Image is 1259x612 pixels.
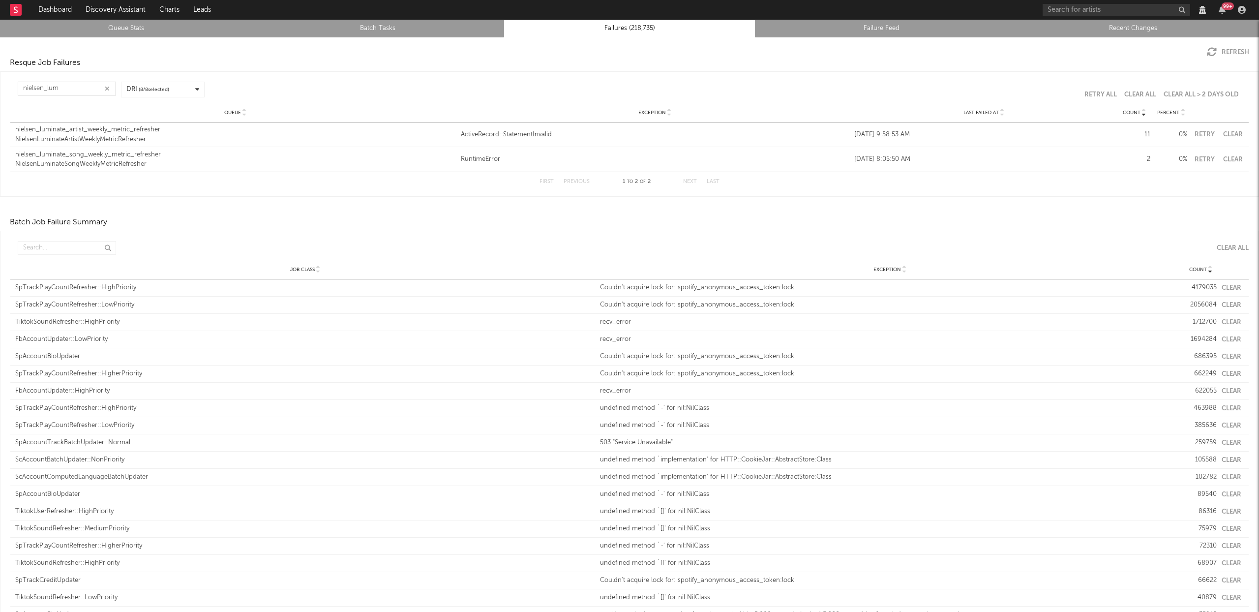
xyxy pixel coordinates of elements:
[15,455,595,465] div: ScAccountBatchUpdater::NonPriority
[638,110,666,116] span: Exception
[600,472,1180,482] div: undefined method `implementation' for HTTP::CookieJar::AbstractStore:Class
[1217,245,1249,251] div: Clear All
[1222,337,1241,343] button: Clear
[1185,455,1217,465] div: 105588
[1013,23,1254,34] a: Recent Changes
[600,403,1180,413] div: undefined method `-' for nil:NilClass
[1185,403,1217,413] div: 463988
[10,216,107,228] div: Batch Job Failure Summary
[1185,283,1217,293] div: 4179035
[600,490,1180,499] div: undefined method `-' for nil:NilClass
[627,180,633,184] span: to
[461,130,849,140] a: ActiveRecord::StatementInvalid
[1185,593,1217,603] div: 40879
[5,23,246,34] a: Queue Stats
[15,352,595,362] div: SpAccountBioUpdater
[963,110,999,116] span: Last Failed At
[854,130,1113,140] div: [DATE] 9:58:53 AM
[1222,319,1241,326] button: Clear
[1222,285,1241,291] button: Clear
[1219,6,1226,14] button: 99+
[1155,130,1187,140] div: 0 %
[139,86,169,93] span: ( 8 / 8 selected)
[600,593,1180,603] div: undefined method `[]' for nil:NilClass
[290,267,315,273] span: Job Class
[761,23,1002,34] a: Failure Feed
[1157,110,1179,116] span: Percent
[600,541,1180,551] div: undefined method `-' for nil:NilClass
[15,403,595,413] div: SpTrackPlayCountRefresher::HighPriority
[15,335,595,344] div: FbAccountUpdater::LowPriority
[1118,154,1150,164] div: 2
[509,23,750,34] a: Failures (218,735)
[600,524,1180,534] div: undefined method `[]' for nil:NilClass
[1222,388,1241,395] button: Clear
[1222,578,1241,584] button: Clear
[1185,335,1217,344] div: 1694284
[18,241,116,255] input: Search...
[15,421,595,430] div: SpTrackPlayCountRefresher::LowPriority
[1222,491,1241,498] button: Clear
[15,386,595,396] div: FbAccountUpdater::HighPriority
[15,317,595,327] div: TiktokSoundRefresher::HighPriority
[15,125,456,144] a: nielsen_luminate_artist_weekly_metric_refresherNielsenLuminateArtistWeeklyMetricRefresher
[683,179,697,184] button: Next
[1222,371,1241,377] button: Clear
[600,317,1180,327] div: recv_error
[1222,405,1241,412] button: Clear
[1185,541,1217,551] div: 72310
[1185,438,1217,448] div: 259759
[1185,507,1217,517] div: 86316
[1192,156,1217,163] button: Retry
[600,421,1180,430] div: undefined method `-' for nil:NilClass
[1207,47,1249,57] button: Refresh
[640,180,646,184] span: of
[1155,154,1187,164] div: 0 %
[15,369,595,379] div: SpTrackPlayCountRefresher::HigherPriority
[1123,110,1140,116] span: Count
[15,159,456,169] div: NielsenLuminateSongWeeklyMetricRefresher
[1222,440,1241,446] button: Clear
[15,558,595,568] div: TiktokSoundRefresher::HighPriority
[600,507,1180,517] div: undefined method `[]' for nil:NilClass
[600,455,1180,465] div: undefined method `implementation' for HTTP::CookieJar::AbstractStore:Class
[1185,386,1217,396] div: 622055
[1209,245,1249,251] button: Clear All
[1164,92,1239,98] button: Clear All > 2 Days Old
[1222,302,1241,308] button: Clear
[15,576,595,585] div: SpTrackCreditUpdater
[1084,92,1117,98] button: Retry All
[600,300,1180,310] div: Couldn't acquire lock for: spotify_anonymous_access_token:lock
[707,179,719,184] button: Last
[15,490,595,499] div: SpAccountBioUpdater
[1118,130,1150,140] div: 11
[15,472,595,482] div: ScAccountComputedLanguageBatchUpdater
[257,23,498,34] a: Batch Tasks
[15,135,456,145] div: NielsenLuminateArtistWeeklyMetricRefresher
[600,335,1180,344] div: recv_error
[18,82,116,95] input: Search...
[1185,317,1217,327] div: 1712700
[461,154,849,164] a: RuntimeError
[15,507,595,517] div: TiktokUserRefresher::HighPriority
[1043,4,1190,16] input: Search for artists
[1222,560,1241,567] button: Clear
[854,154,1113,164] div: [DATE] 8:05:50 AM
[1185,300,1217,310] div: 2056084
[600,558,1180,568] div: undefined method `[]' for nil:NilClass
[873,267,901,273] span: Exception
[1222,509,1241,515] button: Clear
[15,125,456,135] div: nielsen_luminate_artist_weekly_metric_refresher
[1185,558,1217,568] div: 68907
[600,438,1180,448] div: 503 "Service Unavailable"
[15,300,595,310] div: SpTrackPlayCountRefresher::LowPriority
[224,110,241,116] span: Queue
[1222,354,1241,360] button: Clear
[15,150,456,169] a: nielsen_luminate_song_weekly_metric_refresherNielsenLuminateSongWeeklyMetricRefresher
[15,541,595,551] div: SpTrackPlayCountRefresher::HigherPriority
[540,179,554,184] button: First
[600,283,1180,293] div: Couldn't acquire lock for: spotify_anonymous_access_token:lock
[600,352,1180,362] div: Couldn't acquire lock for: spotify_anonymous_access_token:lock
